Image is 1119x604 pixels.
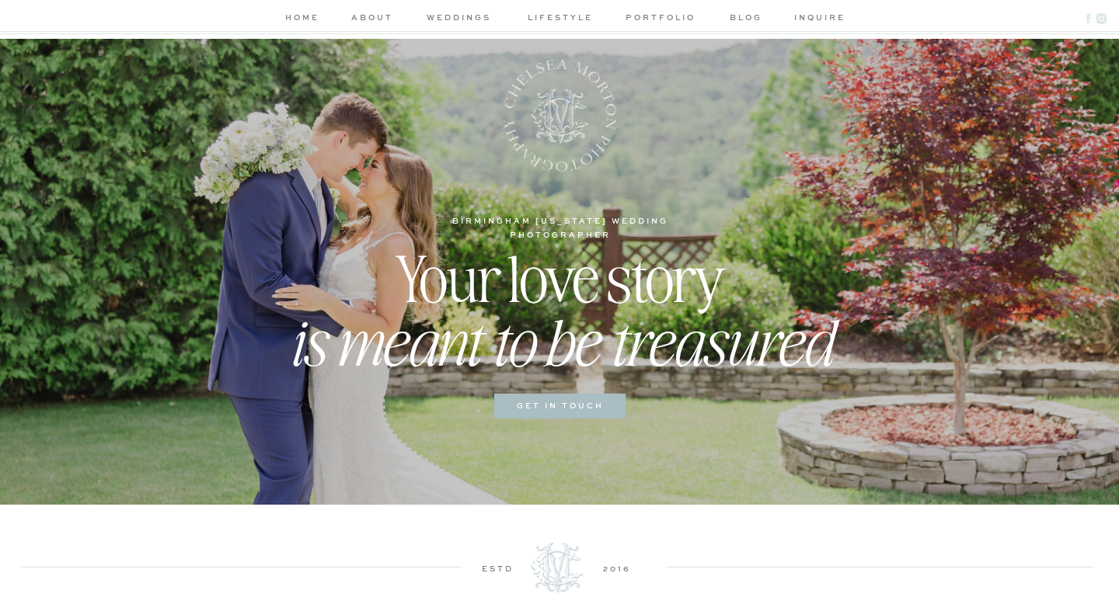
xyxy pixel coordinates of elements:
[281,11,322,27] a: home
[221,303,898,383] h2: is meant to be treasured
[349,11,396,27] a: about
[723,11,768,27] a: blog
[523,11,597,27] a: lifestyle
[503,399,617,414] a: get in touch
[794,11,838,27] a: inquire
[582,562,652,574] h3: 2016
[623,11,697,27] a: portfolio
[404,214,716,229] h1: birmingham [US_STATE] wedding photographer
[462,562,532,574] h3: estd
[422,11,496,27] a: weddings
[270,239,850,291] h2: Your love story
